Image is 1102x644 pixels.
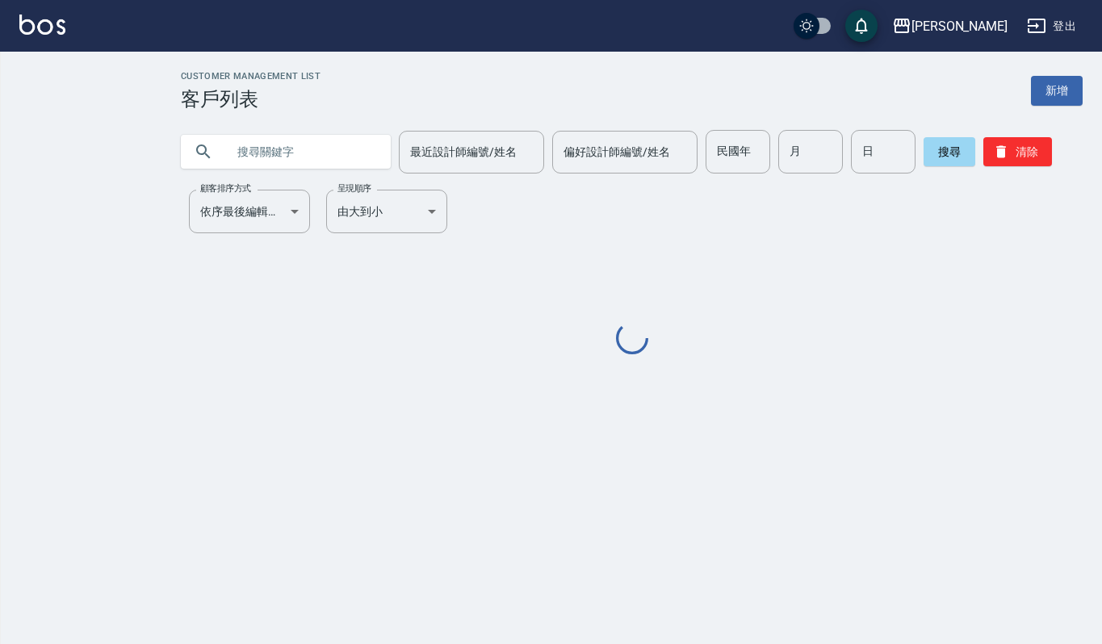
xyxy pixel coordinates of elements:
button: [PERSON_NAME] [886,10,1014,43]
div: [PERSON_NAME] [911,16,1008,36]
div: 由大到小 [326,190,447,233]
h3: 客戶列表 [181,88,321,111]
label: 顧客排序方式 [200,182,251,194]
input: 搜尋關鍵字 [226,130,378,174]
button: 搜尋 [924,137,975,166]
img: Logo [19,15,65,35]
label: 呈現順序 [337,182,371,194]
button: save [845,10,878,42]
button: 清除 [983,137,1052,166]
a: 新增 [1031,76,1083,106]
div: 依序最後編輯時間 [189,190,310,233]
h2: Customer Management List [181,71,321,82]
button: 登出 [1020,11,1083,41]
